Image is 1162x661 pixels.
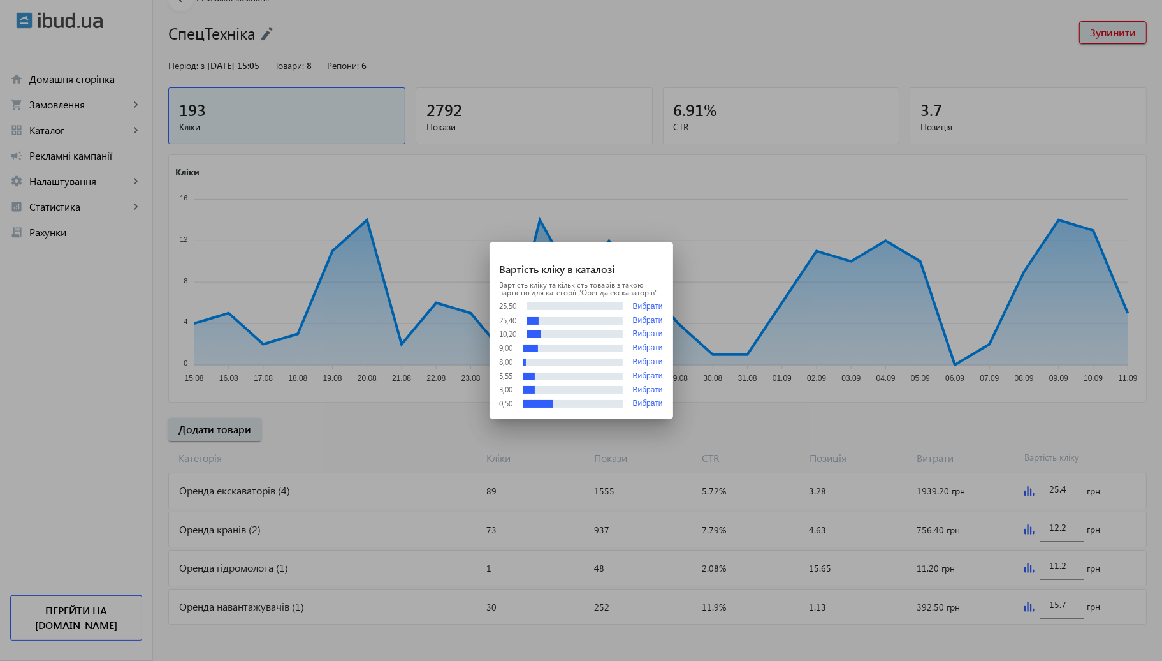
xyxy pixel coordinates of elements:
button: Вибрати [633,302,663,311]
button: Вибрати [633,372,663,381]
div: 10,20 [500,330,517,338]
div: 3,00 [500,386,513,394]
p: Вартість кліку та кількість товарів з такою вартістю для категорії "Оренда екскаваторів" [500,281,663,297]
div: 0,50 [500,400,513,408]
button: Вибрати [633,399,663,408]
div: 9,00 [500,345,513,352]
button: Вибрати [633,316,663,325]
button: Вибрати [633,330,663,339]
button: Вибрати [633,358,663,367]
div: 25,40 [500,317,517,325]
div: 5,55 [500,373,513,380]
button: Вибрати [633,344,663,353]
button: Вибрати [633,386,663,395]
h1: Вартість кліку в каталозі [490,242,673,281]
div: 8,00 [500,359,513,366]
div: 25,50 [500,302,517,310]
